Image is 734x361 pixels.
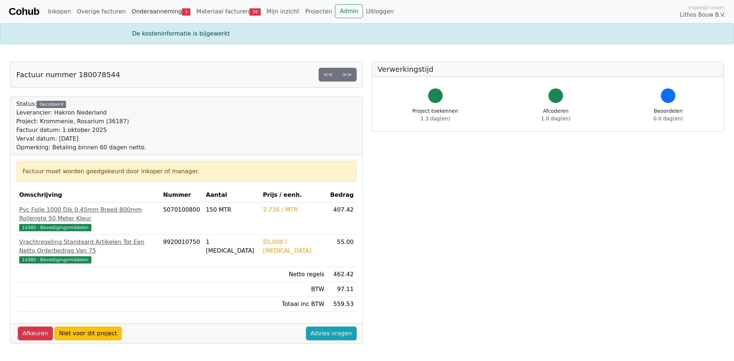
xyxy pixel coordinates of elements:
[541,107,571,123] div: Afcoderen
[378,65,718,74] h5: Verwerkingstijd
[37,101,66,108] div: Gecodeerd
[19,256,91,264] span: 14380 - Bevestigingsmiddelen
[319,68,338,82] a: <<
[19,238,157,255] div: Vrachtregeling Standaard Artikelen Tot Een Netto Orderbedrag Van 75
[327,203,357,235] td: 407.42
[327,235,357,267] td: 55.00
[16,126,146,134] div: Factuur datum: 1 oktober 2025
[327,188,357,203] th: Bedrag
[74,4,129,19] a: Overige facturen
[160,188,203,203] th: Nummer
[541,116,571,121] span: 1.0 dag(en)
[263,238,324,255] div: 55.000 / [MEDICAL_DATA]
[160,235,203,267] td: 9920010750
[16,100,146,152] div: Status:
[302,4,335,19] a: Projecten
[337,68,357,82] a: >>
[16,70,120,79] h5: Factuur nummer 180078544
[45,4,74,19] a: Inkopen
[335,4,363,18] a: Admin
[688,4,725,11] span: Ingelogd onder:
[19,206,157,223] div: Pvc Folie 1000 Dik 0,45mm Breed 800mm Rollengte 50 Meter Kleur
[206,206,257,214] div: 150 MTR
[306,327,357,340] a: Advies vragen
[129,4,194,19] a: Onderaanneming3
[420,116,450,121] span: 1.3 dag(en)
[19,238,157,264] a: Vrachtregeling Standaard Artikelen Tot Een Netto Orderbedrag Van 7514380 - Bevestigingsmiddelen
[19,206,157,232] a: Pvc Folie 1000 Dik 0,45mm Breed 800mm Rollengte 50 Meter Kleur14380 - Bevestigingsmiddelen
[160,203,203,235] td: 5070100800
[182,8,190,16] span: 3
[193,4,264,19] a: Materiaal facturen39
[206,238,257,255] div: 1 [MEDICAL_DATA]
[16,117,146,126] div: Project: Krommenie, Rosarium (36187)
[16,143,146,152] div: Opmerking: Betaling binnen 60 dagen netto.
[264,4,302,19] a: Mijn inzicht
[260,282,327,297] td: BTW
[19,224,91,231] span: 14380 - Bevestigingsmiddelen
[16,108,146,117] div: Leverancier: Hakron Nederland
[363,4,397,19] a: Uitloggen
[680,11,725,19] span: Lithos Bouw B.V.
[260,297,327,312] td: Totaal inc BTW
[18,327,53,340] a: Afkeuren
[54,327,122,340] a: Niet voor dit project
[260,188,327,203] th: Prijs / eenh.
[327,297,357,312] td: 559.53
[263,206,324,214] div: 2.716 / MTR
[16,188,160,203] th: Omschrijving
[654,107,683,123] div: Beoordelen
[203,188,260,203] th: Aantal
[260,267,327,282] td: Netto regels
[16,134,146,143] div: Verval datum: [DATE]
[412,107,458,123] div: Project toekennen
[654,116,683,121] span: 0.0 dag(en)
[327,282,357,297] td: 97.11
[9,3,39,20] a: Cohub
[22,167,351,176] div: Factuur moet worden goedgekeurd door inkoper of manager.
[249,8,261,16] span: 39
[327,267,357,282] td: 462.42
[128,29,606,38] div: De kosteninformatie is bijgewerkt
